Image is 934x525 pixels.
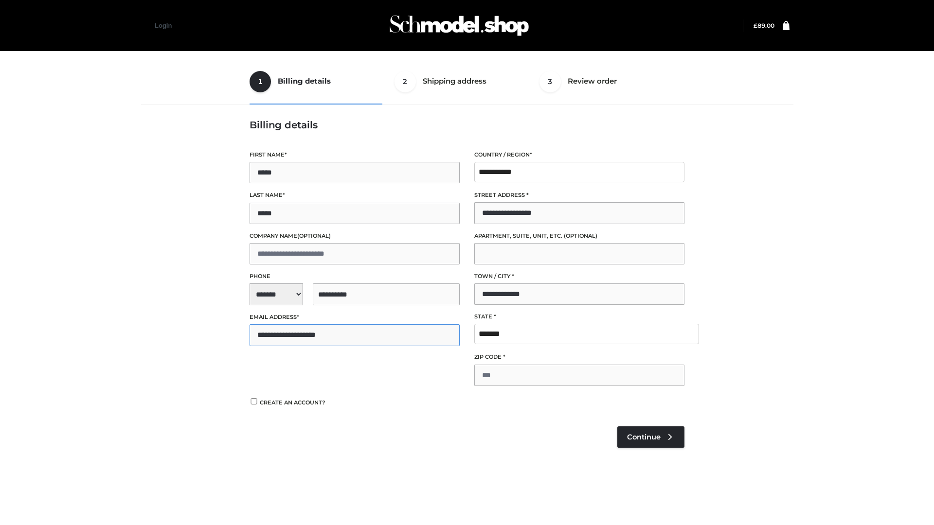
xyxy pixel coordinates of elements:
span: £ [754,22,757,29]
label: First name [250,150,460,159]
bdi: 89.00 [754,22,774,29]
label: Street address [474,191,684,200]
label: Phone [250,272,460,281]
label: State [474,312,684,321]
label: ZIP Code [474,352,684,362]
label: Last name [250,191,460,200]
span: Continue [627,433,661,441]
a: £89.00 [754,22,774,29]
label: Town / City [474,272,684,281]
label: Apartment, suite, unit, etc. [474,231,684,241]
input: Create an account? [250,398,258,404]
label: Company name [250,231,460,241]
span: (optional) [564,232,597,239]
label: Email address [250,313,460,322]
a: Login [155,22,172,29]
label: Country / Region [474,150,684,159]
img: Schmodel Admin 964 [386,6,532,45]
h3: Billing details [250,119,684,131]
span: (optional) [297,232,331,239]
a: Continue [617,426,684,448]
span: Create an account? [260,399,325,406]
